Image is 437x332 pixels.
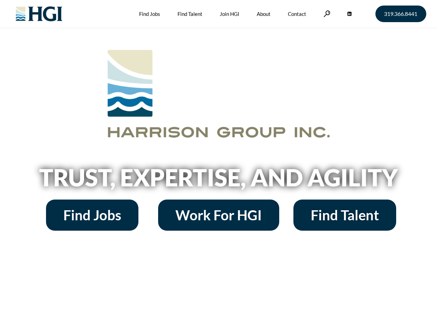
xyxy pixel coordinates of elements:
span: Work For HGI [175,208,262,222]
span: Find Talent [311,208,379,222]
h2: Trust, Expertise, and Agility [21,166,416,189]
a: Find Jobs [46,200,138,231]
span: 319.366.8441 [384,11,417,17]
a: Work For HGI [158,200,279,231]
a: Search [324,10,330,17]
span: Find Jobs [63,208,121,222]
a: 319.366.8441 [375,6,426,22]
a: Find Talent [293,200,396,231]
